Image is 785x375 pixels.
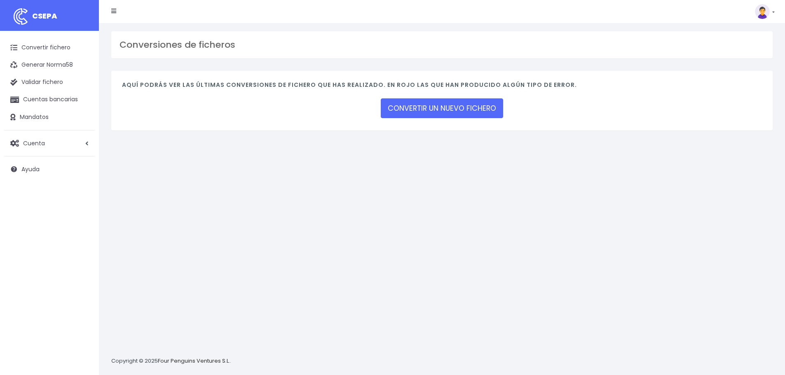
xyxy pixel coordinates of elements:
img: profile [755,4,770,19]
h3: Conversiones de ficheros [120,40,764,50]
h4: Aquí podrás ver las últimas conversiones de fichero que has realizado. En rojo las que han produc... [122,82,762,93]
a: Ayuda [4,161,95,178]
a: CONVERTIR UN NUEVO FICHERO [381,98,503,118]
a: Validar fichero [4,74,95,91]
a: Cuentas bancarias [4,91,95,108]
span: Ayuda [21,165,40,173]
img: logo [10,6,31,27]
span: CSEPA [32,11,57,21]
a: Generar Norma58 [4,56,95,74]
a: Four Penguins Ventures S.L. [158,357,230,365]
a: Convertir fichero [4,39,95,56]
a: Cuenta [4,135,95,152]
a: Mandatos [4,109,95,126]
p: Copyright © 2025 . [111,357,231,366]
span: Cuenta [23,139,45,147]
